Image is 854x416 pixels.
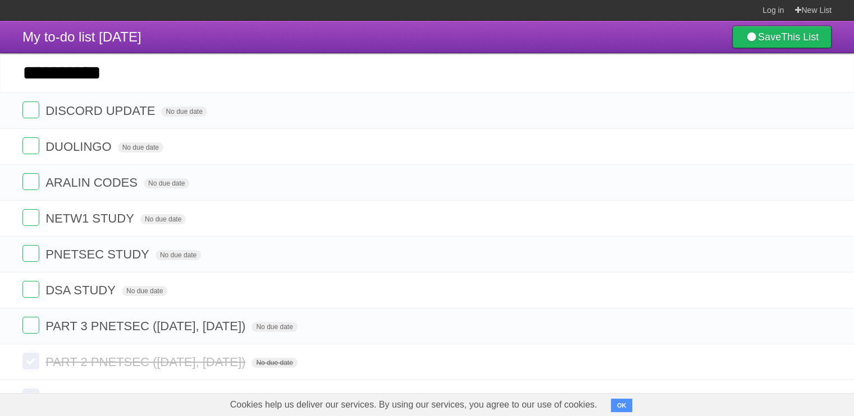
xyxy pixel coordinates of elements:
span: No due date [122,286,167,296]
span: No due date [252,322,297,332]
label: Done [22,353,39,369]
label: Done [22,317,39,334]
span: ORGCOMM BOOK GROUP [45,391,203,405]
span: PART 2 PNETSEC ([DATE], [DATE]) [45,355,248,369]
label: Done [22,245,39,262]
button: OK [611,399,633,412]
span: DUOLINGO [45,140,114,154]
label: Done [22,209,39,226]
span: My to-do list [DATE] [22,29,141,44]
label: Done [22,281,39,298]
span: ARALIN CODES [45,175,140,189]
a: SaveThis List [732,26,832,48]
b: This List [781,31,819,43]
span: No due date [252,358,297,368]
span: No due date [118,142,163,152]
label: Done [22,389,39,405]
span: PNETSEC STUDY [45,247,152,261]
label: Done [22,173,39,190]
span: No due date [144,178,189,188]
span: No due date [161,107,207,117]
span: No due date [140,214,186,224]
span: Cookies help us deliver our services. By using our services, you agree to our use of cookies. [219,394,609,416]
label: Done [22,137,39,154]
span: NETW1 STUDY [45,211,137,225]
span: No due date [156,250,201,260]
span: PART 3 PNETSEC ([DATE], [DATE]) [45,319,248,333]
label: Done [22,101,39,118]
span: DSA STUDY [45,283,118,297]
span: DISCORD UPDATE [45,104,158,118]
